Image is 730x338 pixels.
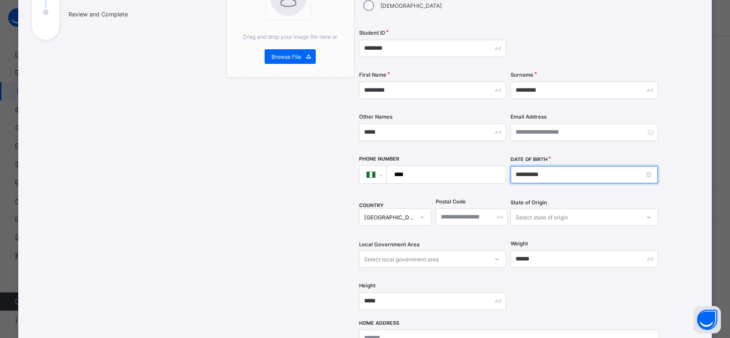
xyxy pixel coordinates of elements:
label: Surname [511,72,533,78]
label: Weight [511,240,528,247]
label: Other Names [359,114,392,120]
div: [GEOGRAPHIC_DATA] [364,214,414,221]
label: Date of Birth [511,156,547,162]
span: State of Origin [511,199,547,206]
label: Height [359,282,375,289]
div: Select local government area [364,250,439,268]
span: Local Government Area [359,241,420,248]
button: Open asap [693,306,721,333]
span: COUNTRY [359,203,384,208]
label: Postal Code [436,198,466,205]
label: Home Address [359,320,399,326]
label: Phone Number [359,156,399,162]
span: Browse File [271,53,301,60]
label: First Name [359,72,386,78]
label: Email Address [511,114,547,120]
div: Select state of origin [516,208,568,226]
label: [DEMOGRAPHIC_DATA] [381,2,442,9]
span: Drag and drop your image file here or [243,33,337,40]
label: Student ID [359,30,385,36]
